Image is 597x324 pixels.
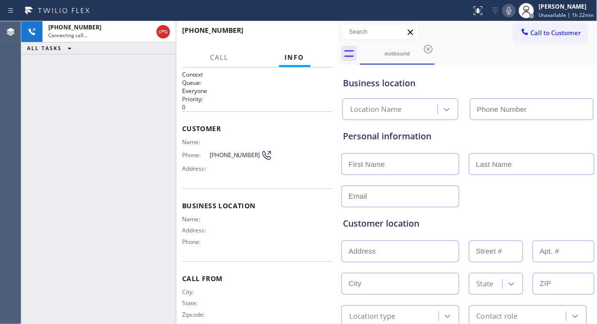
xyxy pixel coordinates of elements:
span: Address: [182,227,213,234]
input: Email [341,186,459,207]
span: Zipcode: [182,311,213,318]
span: Name: [182,138,213,146]
button: Mute [502,4,516,17]
div: Personal information [343,130,593,143]
div: Location Name [350,104,402,115]
button: Call [204,48,234,67]
span: Customer [182,124,333,133]
input: City [341,273,459,295]
span: ALL TASKS [27,45,62,52]
div: outbound [361,50,434,57]
div: Customer location [343,217,593,230]
span: [PHONE_NUMBER] [210,151,261,159]
h1: Context [182,70,333,79]
input: ZIP [533,273,595,295]
span: State: [182,299,213,307]
span: Address: [182,165,213,172]
input: Apt. # [533,241,595,262]
button: ALL TASKS [21,42,81,54]
input: Street # [469,241,523,262]
input: Phone Number [470,98,594,120]
div: Business location [343,77,593,90]
button: Info [279,48,311,67]
h2: Queue: [182,79,333,87]
input: First Name [341,153,459,175]
input: Address [341,241,459,262]
span: Call From [182,274,333,283]
h2: Priority: [182,95,333,103]
button: Call to Customer [514,24,588,42]
span: Call [210,53,228,62]
div: Location type [349,310,396,322]
span: [PHONE_NUMBER] [48,23,101,31]
div: Contact role [477,310,518,322]
span: Info [285,53,305,62]
span: Unavailable | 1h 22min [539,12,594,18]
input: Last Name [469,153,595,175]
p: Everyone [182,87,333,95]
span: Name: [182,216,213,223]
span: Connecting call… [48,32,87,39]
div: [PERSON_NAME] [539,2,594,11]
div: State [477,278,494,289]
span: City: [182,288,213,296]
span: [PHONE_NUMBER] [182,26,243,35]
input: Search [342,24,419,40]
p: 0 [182,103,333,111]
span: Phone: [182,151,210,159]
span: Business location [182,201,333,210]
button: Hang up [156,25,170,39]
span: Call to Customer [531,28,582,37]
span: Phone: [182,238,213,245]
